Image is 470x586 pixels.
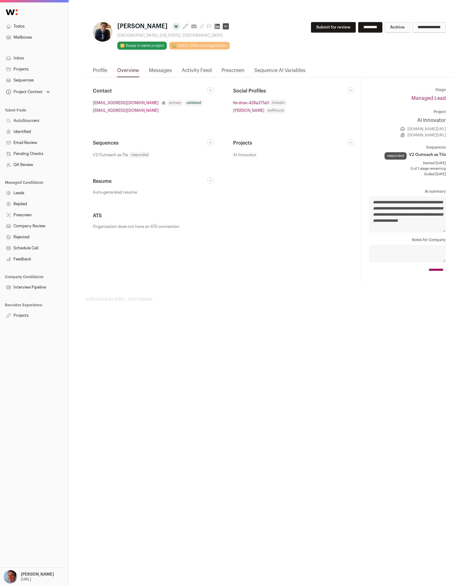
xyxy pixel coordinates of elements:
[2,6,21,18] img: Wellfound
[270,100,287,106] span: linkedin
[93,152,128,158] span: V2 Outreach as Tils
[233,87,348,95] h2: Social Profiles
[93,22,112,42] img: 9f0802b356fda7acc4a10e7a19303a5264a4e77e532c99ad9a3d9a9545062ed3.jpg
[407,127,446,131] a: [DOMAIN_NAME][URL]
[369,172,446,177] span: Ended [DATE]
[385,22,410,33] button: Archive
[21,572,54,577] p: [PERSON_NAME]
[184,100,203,106] div: validated
[5,88,51,96] button: Open dropdown
[93,224,354,229] p: Organization does not have an ATS connection
[385,152,407,160] div: responded
[222,67,244,77] a: Prescreen
[254,67,305,77] a: Sequence AI Variables
[169,42,230,50] a: 🏡 Add to different organization
[93,87,207,95] h2: Contact
[233,139,348,147] h2: Projects
[369,109,446,114] dt: Project
[411,96,446,101] a: Managed Lead
[233,100,269,106] a: fei-shan-428a371a0
[2,570,55,584] button: Open dropdown
[409,152,446,157] span: V2 Outreach as Tils
[117,33,231,38] div: [GEOGRAPHIC_DATA], [US_STATE], [GEOGRAPHIC_DATA]
[233,152,256,158] span: AI Innovator
[93,100,159,106] a: [EMAIL_ADDRESS][DOMAIN_NAME]
[117,22,168,31] span: [PERSON_NAME]
[93,212,354,219] h2: ATS
[93,107,159,114] a: [EMAIL_ADDRESS][DOMAIN_NAME]
[93,178,207,185] h2: Resume
[149,67,172,77] a: Messages
[266,108,286,114] span: wellfound
[85,297,453,302] footer: wellfound:ai for [URL] - Remi Gabillet
[369,117,446,124] a: AI Innovator
[311,22,356,33] button: Submit for review
[117,67,139,77] a: Overview
[407,133,446,138] a: [DOMAIN_NAME][URL]
[369,161,446,166] span: Started [DATE]
[129,152,150,158] span: responded
[21,577,31,582] p: [URL]
[369,166,446,171] span: 0 of 1 stage remaining
[369,189,446,194] dt: AI summary
[369,87,446,92] dt: Stage
[182,67,212,77] a: Activity Feed
[117,42,167,50] button: 🔂 Reuse in same project
[233,107,264,114] a: [PERSON_NAME]
[369,237,446,242] dt: Notes for Company
[167,100,183,106] div: primary
[93,139,207,147] h2: Sequences
[93,190,214,195] a: Auto-generated resume
[369,145,446,150] dt: Sequences
[5,89,43,94] div: Project Context
[4,570,17,584] img: 19266-medium_jpg
[93,67,107,77] a: Profile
